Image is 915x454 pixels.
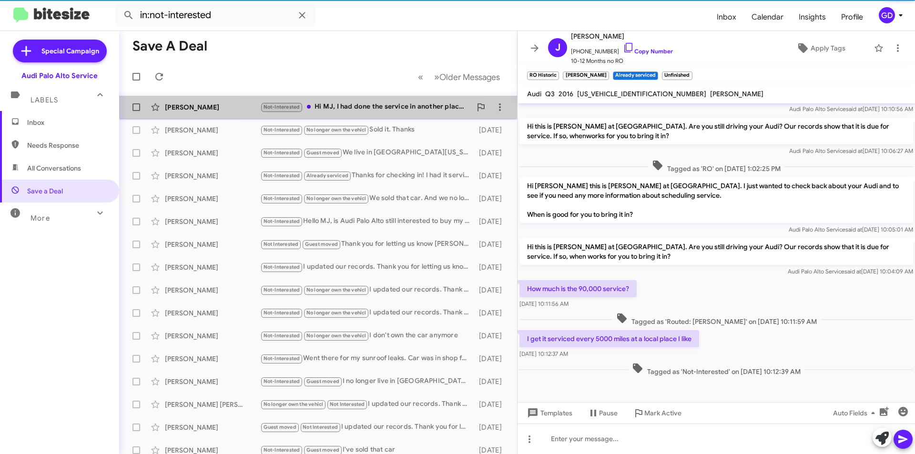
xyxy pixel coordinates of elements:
button: Templates [518,404,580,422]
div: [PERSON_NAME] [165,285,260,295]
span: Save a Deal [27,186,63,196]
div: [DATE] [474,285,509,295]
span: Not-Interested [264,104,300,110]
span: Audi Palo Alto Service [DATE] 10:06:27 AM [789,147,913,154]
p: Hi this is [PERSON_NAME] at [GEOGRAPHIC_DATA]. Are you still driving your Audi? Our records show ... [519,238,913,265]
div: Thank you for letting us know [PERSON_NAME]. Have a great day! [260,239,474,250]
a: Special Campaign [13,40,107,62]
span: Calendar [744,3,791,31]
div: [PERSON_NAME] [165,148,260,158]
span: [PHONE_NUMBER] [571,42,673,56]
div: [DATE] [474,125,509,135]
p: I get it serviced every 5000 miles at a local place I like [519,330,699,347]
div: [DATE] [474,194,509,203]
div: Sold it. Thanks [260,124,474,135]
span: Audi Palo Alto Service [DATE] 10:05:01 AM [789,226,913,233]
div: We sold that car. And we no longer ger own Audi [260,193,474,204]
span: More [30,214,50,222]
div: [PERSON_NAME] [165,240,260,249]
span: Not-Interested [264,127,300,133]
h1: Save a Deal [132,39,207,54]
a: Profile [834,3,871,31]
p: Hi this is [PERSON_NAME] at [GEOGRAPHIC_DATA]. Are you still driving your Audi? Our records show ... [519,118,913,144]
span: Templates [525,404,572,422]
div: [PERSON_NAME] [165,102,260,112]
span: Pause [599,404,618,422]
button: Apply Tags [772,40,869,57]
span: [US_VEHICLE_IDENTIFICATION_NUMBER] [577,90,706,98]
div: [DATE] [474,331,509,341]
div: I don't own the car anymore [260,330,474,341]
span: 10-12 Months no RO [571,56,673,66]
span: Mark Active [644,404,681,422]
div: [PERSON_NAME] [165,194,260,203]
span: [PERSON_NAME] [710,90,763,98]
span: No longer own the vehicl [306,195,366,202]
div: I updated our records. Thank you for letting us know. Have a wonderful day! [260,262,474,272]
div: [PERSON_NAME] [165,262,260,272]
span: Not-Interested [264,287,300,293]
button: Auto Fields [825,404,886,422]
div: [DATE] [474,148,509,158]
div: [DATE] [474,240,509,249]
span: said at [845,226,862,233]
span: No longer own the vehicl [306,310,366,316]
span: Guest moved [305,241,338,247]
div: [DATE] [474,423,509,432]
span: Labels [30,96,58,104]
span: J [555,40,560,55]
small: Already serviced [613,71,658,80]
div: [DATE] [474,171,509,181]
span: [DATE] 10:11:56 AM [519,300,569,307]
small: [PERSON_NAME] [563,71,609,80]
span: Not-Interested [264,150,300,156]
div: Audi Palo Alto Service [21,71,98,81]
span: Not-Interested [264,447,300,453]
div: [DATE] [474,308,509,318]
div: [PERSON_NAME] [165,423,260,432]
span: said at [844,268,861,275]
span: Guest moved [306,378,339,384]
div: [DATE] [474,400,509,409]
div: I no longer live in [GEOGRAPHIC_DATA] thanks [260,376,474,387]
div: Went there for my sunroof leaks. Car was in shop for days no loaner provided. And now still havin... [260,353,474,364]
span: Tagged as 'Routed: [PERSON_NAME]' on [DATE] 10:11:59 AM [612,313,821,326]
span: Auto Fields [833,404,879,422]
span: Not Interested [330,401,365,407]
span: Older Messages [439,72,500,82]
div: We live in [GEOGRAPHIC_DATA][US_STATE] so it's to far to come for service the reason we were down... [260,147,474,158]
span: « [418,71,423,83]
a: Inbox [709,3,744,31]
div: [PERSON_NAME] [165,217,260,226]
small: RO Historic [527,71,559,80]
span: No longer own the vehicl [264,401,324,407]
div: [PERSON_NAME] [165,354,260,363]
div: [DATE] [474,262,509,272]
div: [PERSON_NAME] [165,377,260,386]
div: Hello MJ, is Audi Palo Alto still interested to buy my 2017 Q7? I'd been in touch with you & [PER... [260,216,474,227]
span: Not-Interested [264,195,300,202]
input: Search [115,4,315,27]
div: [PERSON_NAME] [165,171,260,181]
span: [PERSON_NAME] [571,30,673,42]
span: Not Interested [303,424,338,430]
span: Inbox [27,118,108,127]
span: Already serviced [306,172,348,179]
span: Needs Response [27,141,108,150]
div: Thanks for checking in! I had it serviced in [GEOGRAPHIC_DATA] recently. [260,170,474,181]
div: [PERSON_NAME] [165,331,260,341]
span: Tagged as 'Not-Interested' on [DATE] 10:12:39 AM [628,363,804,376]
div: I updated our records. Thank you for letting us know. Have a wonderful day! [260,284,474,295]
span: » [434,71,439,83]
span: Audi Palo Alto Service [DATE] 10:10:56 AM [789,105,913,112]
div: [PERSON_NAME] [165,308,260,318]
nav: Page navigation example [413,67,506,87]
div: [DATE] [474,354,509,363]
span: Not-Interested [264,378,300,384]
span: Guest moved [264,424,296,430]
p: Hi [PERSON_NAME] this is [PERSON_NAME] at [GEOGRAPHIC_DATA]. I just wanted to check back about yo... [519,177,913,223]
div: I updated our records. Thank you for letting us know. Have a wonderful day! [260,422,474,433]
button: Previous [412,67,429,87]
